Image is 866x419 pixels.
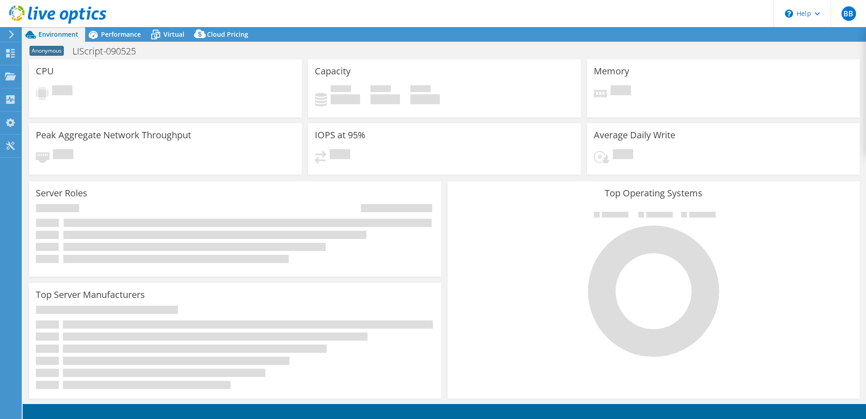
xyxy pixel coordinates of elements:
h4: 0 GiB [370,94,400,104]
span: BB [842,6,856,21]
span: Pending [330,149,350,161]
span: Cloud Pricing [207,30,248,39]
span: Pending [53,149,73,161]
span: Free [370,85,391,94]
span: Environment [38,30,78,39]
h3: CPU [36,66,54,76]
h4: 0 GiB [410,94,440,104]
span: Anonymous [29,46,64,56]
span: Pending [613,149,633,161]
span: Performance [101,30,141,39]
span: Pending [52,85,72,97]
h3: Peak Aggregate Network Throughput [36,130,191,140]
h3: Top Operating Systems [454,188,853,198]
h3: Top Server Manufacturers [36,290,145,300]
span: Used [331,85,351,94]
h3: Capacity [315,66,351,76]
span: Virtual [164,30,184,39]
h4: 0 GiB [331,94,360,104]
h3: IOPS at 95% [315,130,366,140]
h3: Server Roles [36,188,87,198]
span: Total [410,85,431,94]
h3: Memory [594,66,629,76]
span: Pending [611,85,631,97]
h1: LIScript-090525 [68,46,150,56]
h3: Average Daily Write [594,130,675,140]
svg: \n [785,10,793,18]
